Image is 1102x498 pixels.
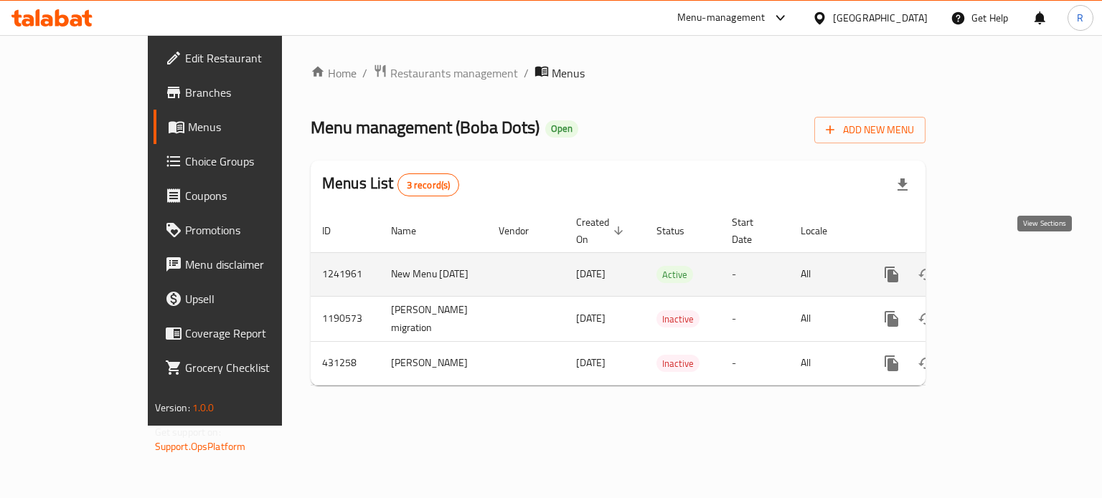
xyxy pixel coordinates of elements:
[801,222,846,239] span: Locale
[656,311,700,327] span: Inactive
[188,118,321,135] span: Menus
[192,398,215,417] span: 1.0.0
[732,214,772,248] span: Start Date
[311,296,380,341] td: 1190573
[185,359,321,376] span: Grocery Checklist
[311,64,926,82] nav: breadcrumb
[154,41,332,75] a: Edit Restaurant
[720,296,789,341] td: -
[720,341,789,385] td: -
[311,209,1024,386] table: enhanced table
[576,309,606,327] span: [DATE]
[524,64,529,82] li: /
[499,222,547,239] span: Vendor
[322,173,459,196] h2: Menus List
[656,222,703,239] span: Status
[789,252,863,296] td: All
[185,221,321,239] span: Promotions
[391,222,435,239] span: Name
[380,252,487,296] td: New Menu [DATE]
[373,64,518,82] a: Restaurants management
[576,214,628,248] span: Created On
[362,64,367,82] li: /
[154,75,332,110] a: Branches
[875,257,909,292] button: more
[656,355,700,372] span: Inactive
[185,187,321,204] span: Coupons
[545,120,578,138] div: Open
[154,144,332,178] a: Choice Groups
[322,222,349,239] span: ID
[397,173,460,196] div: Total records count
[875,302,909,336] button: more
[656,267,693,283] span: Active
[311,252,380,296] td: 1241961
[154,213,332,247] a: Promotions
[154,247,332,282] a: Menu disclaimer
[656,355,700,372] div: Inactive
[826,121,914,139] span: Add New Menu
[576,264,606,283] span: [DATE]
[576,353,606,372] span: [DATE]
[789,296,863,341] td: All
[814,117,926,143] button: Add New Menu
[185,325,321,342] span: Coverage Report
[185,49,321,67] span: Edit Restaurant
[909,257,943,292] button: Change Status
[390,64,518,82] span: Restaurants management
[380,341,487,385] td: [PERSON_NAME]
[154,178,332,213] a: Coupons
[311,111,540,143] span: Menu management ( Boba Dots )
[154,350,332,385] a: Grocery Checklist
[311,341,380,385] td: 431258
[154,110,332,144] a: Menus
[909,302,943,336] button: Change Status
[398,178,459,192] span: 3 record(s)
[833,10,928,26] div: [GEOGRAPHIC_DATA]
[185,256,321,273] span: Menu disclaimer
[545,123,578,135] span: Open
[1077,10,1083,26] span: R
[185,153,321,170] span: Choice Groups
[720,252,789,296] td: -
[155,423,221,441] span: Get support on:
[154,282,332,316] a: Upsell
[155,437,246,456] a: Support.OpsPlatform
[311,64,357,82] a: Home
[789,341,863,385] td: All
[380,296,487,341] td: [PERSON_NAME] migration
[154,316,332,350] a: Coverage Report
[185,290,321,307] span: Upsell
[863,209,1024,253] th: Actions
[185,84,321,101] span: Branches
[885,168,920,202] div: Export file
[656,266,693,283] div: Active
[552,64,585,82] span: Menus
[909,346,943,380] button: Change Status
[677,9,766,27] div: Menu-management
[155,398,190,417] span: Version:
[875,346,909,380] button: more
